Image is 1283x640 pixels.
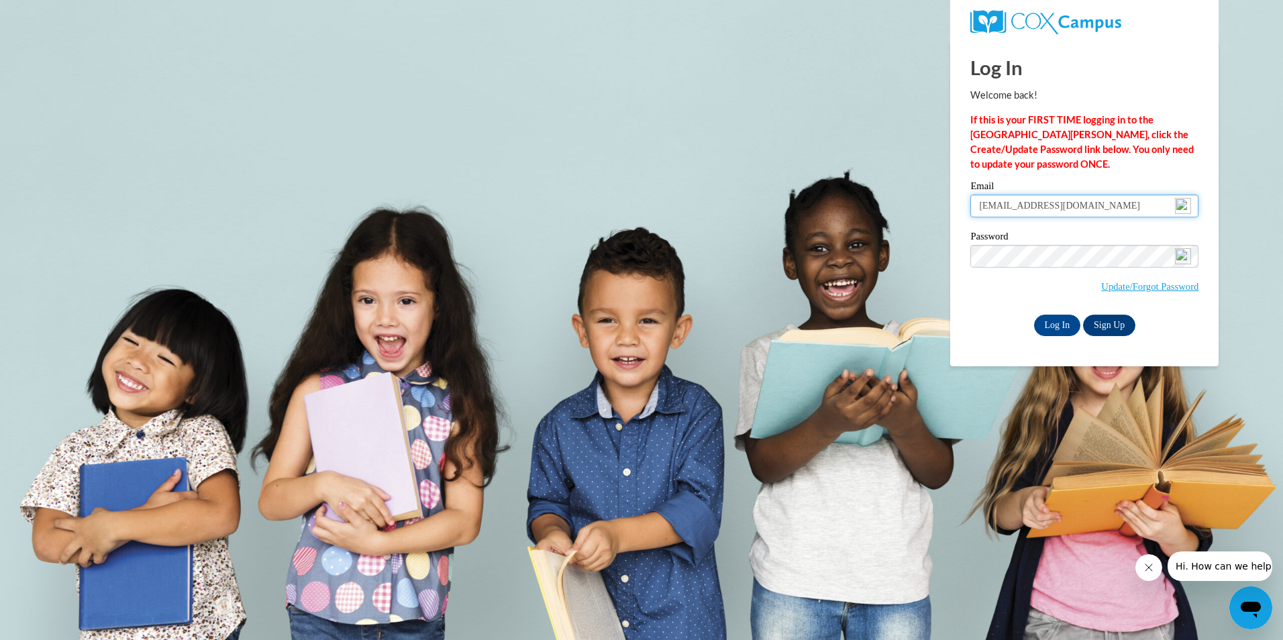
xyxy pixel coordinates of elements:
[970,88,1198,103] p: Welcome back!
[970,10,1198,34] a: COX Campus
[1175,248,1191,264] img: npw-badge-icon-locked.svg
[8,9,109,20] span: Hi. How can we help?
[1034,315,1081,336] input: Log In
[1175,198,1191,214] img: npw-badge-icon-locked.svg
[970,231,1198,245] label: Password
[1229,586,1272,629] iframe: Button to launch messaging window
[1135,554,1162,581] iframe: Close message
[970,181,1198,195] label: Email
[1083,315,1135,336] a: Sign Up
[1168,551,1272,581] iframe: Message from company
[970,54,1198,81] h1: Log In
[970,10,1121,34] img: COX Campus
[970,114,1194,170] strong: If this is your FIRST TIME logging in to the [GEOGRAPHIC_DATA][PERSON_NAME], click the Create/Upd...
[1101,281,1198,292] a: Update/Forgot Password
